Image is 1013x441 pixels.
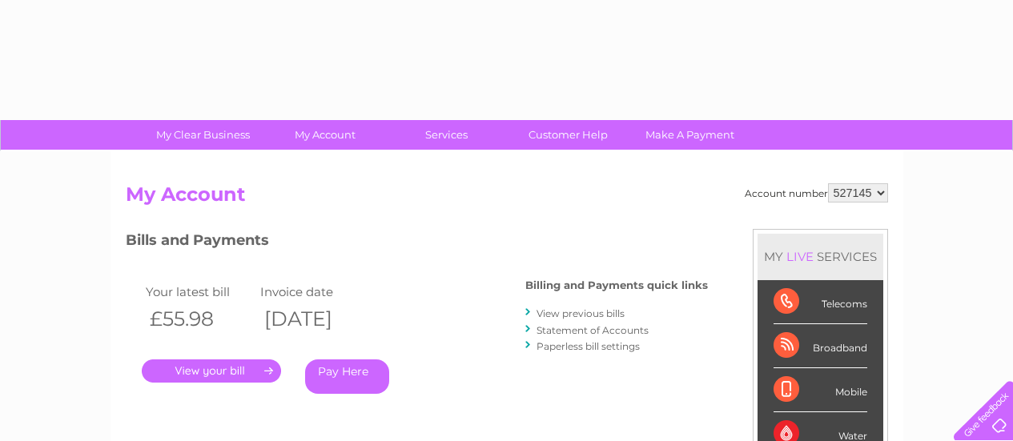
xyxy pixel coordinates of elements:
a: . [142,359,281,383]
h4: Billing and Payments quick links [525,279,708,291]
h2: My Account [126,183,888,214]
div: Account number [745,183,888,202]
div: MY SERVICES [758,234,883,279]
a: Services [380,120,513,150]
th: £55.98 [142,303,257,335]
a: My Account [259,120,391,150]
div: Broadband [774,324,867,368]
a: Statement of Accounts [537,324,649,336]
a: Paperless bill settings [537,340,640,352]
h3: Bills and Payments [126,229,708,257]
a: My Clear Business [137,120,269,150]
a: Pay Here [305,359,389,394]
div: LIVE [783,249,817,264]
td: Your latest bill [142,281,257,303]
div: Mobile [774,368,867,412]
a: Make A Payment [624,120,756,150]
th: [DATE] [256,303,372,335]
div: Telecoms [774,280,867,324]
td: Invoice date [256,281,372,303]
a: Customer Help [502,120,634,150]
a: View previous bills [537,307,625,319]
